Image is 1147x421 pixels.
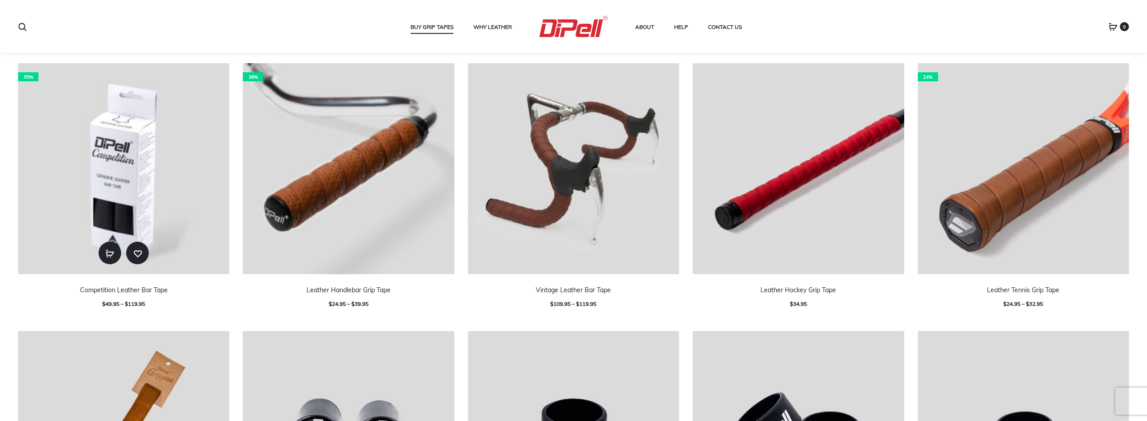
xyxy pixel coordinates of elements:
a: Vintage Leather Bar Tape [536,286,611,294]
span: $ [1026,300,1029,307]
a: 55% [18,63,229,274]
span: 49.95 [102,300,119,307]
span: – [121,300,123,307]
span: $ [576,300,579,307]
a: Help [674,21,688,33]
a: Why Leather [473,21,512,33]
span: $ [102,300,105,307]
span: 34.95 [790,300,807,307]
span: – [347,300,350,307]
a: Contact Us [708,21,742,33]
a: Leather Handlebar Grip Tape [307,286,391,294]
span: 55% [18,72,38,81]
span: 24.95 [329,300,346,307]
span: $ [1003,300,1006,307]
a: 38% [243,63,454,274]
a: Select options for “Competition Leather Bar Tape” [99,242,121,264]
span: 32.95 [1026,300,1043,307]
span: – [1022,300,1024,307]
span: $ [790,300,793,307]
span: 119.95 [576,300,596,307]
span: 119.95 [125,300,145,307]
a: 0 [1109,23,1118,31]
span: – [572,300,575,307]
span: 24.95 [1003,300,1020,307]
span: 39.95 [351,300,368,307]
a: Leather Tennis Grip Tape [987,286,1059,294]
span: 109.95 [550,300,571,307]
a: Leather Hockey Grip Tape [760,286,836,294]
span: $ [329,300,332,307]
span: $ [125,300,128,307]
span: 38% [243,72,263,81]
a: About [635,21,654,33]
span: 0 [1120,22,1129,31]
a: 24% [918,63,1129,274]
span: $ [351,300,354,307]
span: $ [550,300,553,307]
a: Competition Leather Bar Tape [80,286,168,294]
a: Add to wishlist [126,242,149,264]
a: Buy Grip Tapes [411,21,453,33]
span: 24% [918,72,938,81]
